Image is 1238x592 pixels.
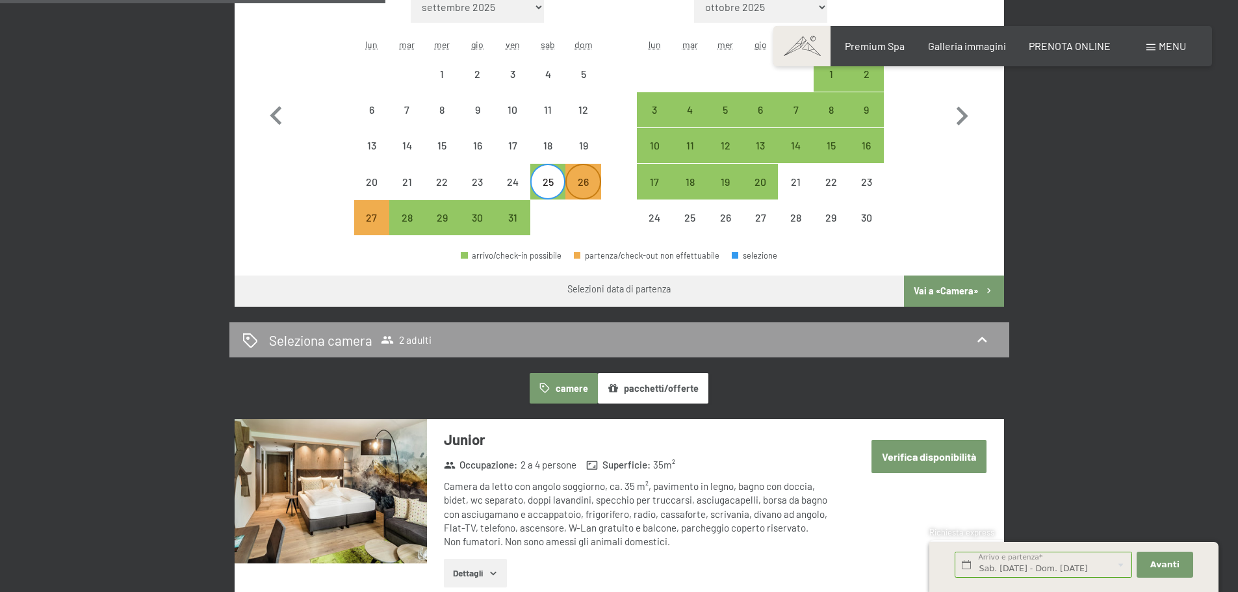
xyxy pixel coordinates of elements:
[778,92,813,127] div: partenza/check-out possibile
[354,92,389,127] div: partenza/check-out non effettuabile
[743,200,778,235] div: partenza/check-out non effettuabile
[743,164,778,199] div: Thu Nov 20 2025
[574,39,593,50] abbr: domenica
[444,559,507,587] button: Dettagli
[928,40,1006,52] a: Galleria immagini
[1137,552,1193,578] button: Avanti
[530,57,565,92] div: partenza/check-out non effettuabile
[1150,559,1180,571] span: Avanti
[565,92,600,127] div: Sun Oct 12 2025
[530,57,565,92] div: Sat Oct 04 2025
[565,92,600,127] div: partenza/check-out non effettuabile
[461,212,494,245] div: 30
[717,39,733,50] abbr: mercoledì
[778,128,813,163] div: partenza/check-out possibile
[381,333,432,346] span: 2 adulti
[849,128,884,163] div: partenza/check-out possibile
[460,92,495,127] div: partenza/check-out non effettuabile
[495,200,530,235] div: partenza/check-out possibile
[506,39,520,50] abbr: venerdì
[743,92,778,127] div: partenza/check-out possibile
[1029,40,1111,52] span: PRENOTA ONLINE
[355,140,388,173] div: 13
[461,105,494,137] div: 9
[495,128,530,163] div: partenza/check-out non effettuabile
[391,105,423,137] div: 7
[637,92,672,127] div: partenza/check-out possibile
[779,177,812,209] div: 21
[673,128,708,163] div: Tue Nov 11 2025
[849,164,884,199] div: partenza/check-out non effettuabile
[637,200,672,235] div: partenza/check-out non effettuabile
[424,128,459,163] div: Wed Oct 15 2025
[850,212,883,245] div: 30
[471,39,484,50] abbr: giovedì
[929,527,994,537] span: Richiesta express
[567,283,671,296] div: Selezioni data di partenza
[638,212,671,245] div: 24
[235,419,427,563] img: mss_renderimg.php
[389,164,424,199] div: partenza/check-out non effettuabile
[541,39,555,50] abbr: sabato
[814,128,849,163] div: partenza/check-out possibile
[598,373,708,403] button: pacchetti/offerte
[743,128,778,163] div: partenza/check-out possibile
[496,177,529,209] div: 24
[391,140,423,173] div: 14
[495,57,530,92] div: partenza/check-out non effettuabile
[460,92,495,127] div: Thu Oct 09 2025
[708,164,743,199] div: partenza/check-out possibile
[673,92,708,127] div: partenza/check-out possibile
[778,164,813,199] div: Fri Nov 21 2025
[673,164,708,199] div: partenza/check-out possibile
[849,200,884,235] div: partenza/check-out non effettuabile
[495,92,530,127] div: Fri Oct 10 2025
[424,164,459,199] div: partenza/check-out non effettuabile
[495,164,530,199] div: Fri Oct 24 2025
[496,140,529,173] div: 17
[460,57,495,92] div: Thu Oct 02 2025
[744,105,777,137] div: 6
[444,458,518,472] strong: Occupazione :
[673,128,708,163] div: partenza/check-out possibile
[532,177,564,209] div: 25
[565,164,600,199] div: partenza/check-out non è effettuabile, poiché non è stato raggiunto il soggiorno minimo richiesto
[389,128,424,163] div: Tue Oct 14 2025
[532,105,564,137] div: 11
[1159,40,1186,52] span: Menu
[815,140,847,173] div: 15
[354,164,389,199] div: Mon Oct 20 2025
[530,92,565,127] div: Sat Oct 11 2025
[426,69,458,101] div: 1
[391,177,423,209] div: 21
[814,128,849,163] div: Sat Nov 15 2025
[849,164,884,199] div: Sun Nov 23 2025
[637,200,672,235] div: Mon Nov 24 2025
[354,92,389,127] div: Mon Oct 06 2025
[495,200,530,235] div: Fri Oct 31 2025
[444,480,831,548] div: Camera da letto con angolo soggiorno, ca. 35 m², pavimento in legno, bagno con doccia, bidet, wc ...
[744,212,777,245] div: 27
[530,92,565,127] div: partenza/check-out non effettuabile
[567,140,599,173] div: 19
[815,105,847,137] div: 8
[845,40,905,52] span: Premium Spa
[424,92,459,127] div: Wed Oct 08 2025
[709,212,742,245] div: 26
[389,92,424,127] div: Tue Oct 07 2025
[744,177,777,209] div: 20
[732,251,777,260] div: selezione
[849,200,884,235] div: Sun Nov 30 2025
[574,251,719,260] div: partenza/check-out non effettuabile
[565,128,600,163] div: Sun Oct 19 2025
[530,128,565,163] div: Sat Oct 18 2025
[904,276,1003,307] button: Vai a «Camera»
[849,92,884,127] div: Sun Nov 09 2025
[389,200,424,235] div: partenza/check-out possibile
[814,57,849,92] div: partenza/check-out possibile
[637,164,672,199] div: partenza/check-out possibile
[426,105,458,137] div: 8
[754,39,767,50] abbr: giovedì
[674,105,706,137] div: 4
[496,69,529,101] div: 3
